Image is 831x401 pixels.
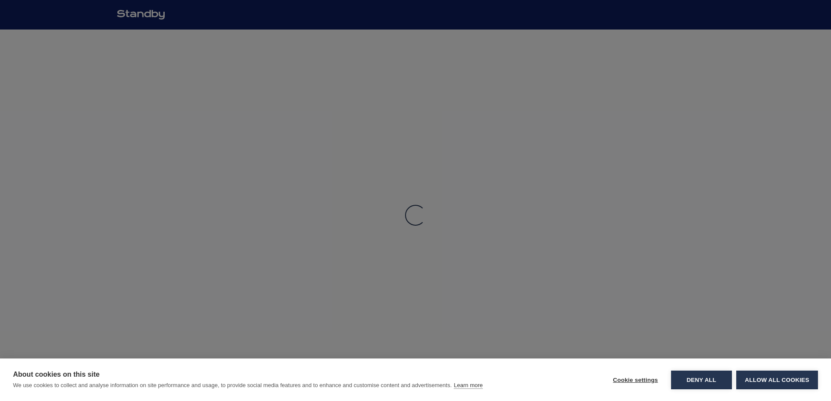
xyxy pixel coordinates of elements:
[671,371,732,389] button: Deny all
[604,371,667,389] button: Cookie settings
[13,382,452,388] p: We use cookies to collect and analyse information on site performance and usage, to provide socia...
[13,371,100,378] strong: About cookies on this site
[454,382,482,389] a: Learn more
[736,371,818,389] button: Allow all cookies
